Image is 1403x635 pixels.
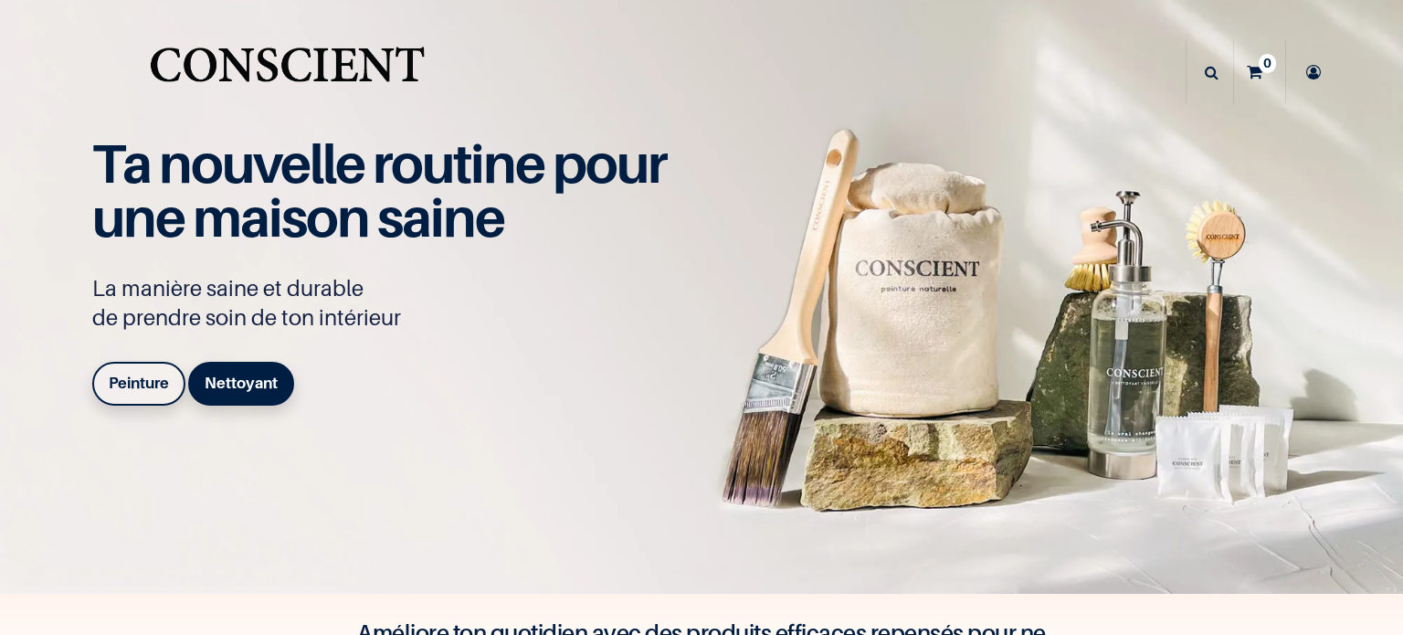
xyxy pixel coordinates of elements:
[205,374,278,392] b: Nettoyant
[92,274,686,333] p: La manière saine et durable de prendre soin de ton intérieur
[146,37,428,109] a: Logo of Conscient
[188,362,294,406] a: Nettoyant
[1259,54,1276,72] sup: 0
[109,374,169,392] b: Peinture
[146,37,428,109] img: Conscient
[1234,40,1285,104] a: 0
[92,131,666,249] span: Ta nouvelle routine pour une maison saine
[92,362,185,406] a: Peinture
